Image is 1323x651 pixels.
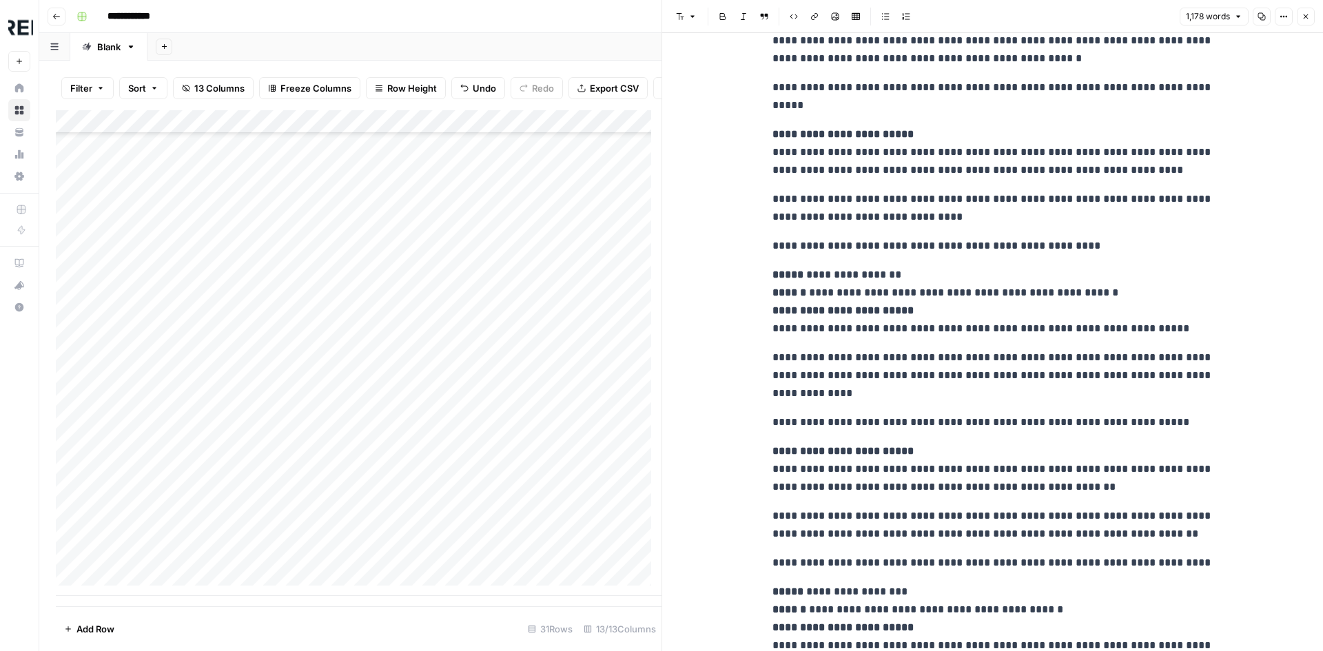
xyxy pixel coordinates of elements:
[522,618,578,640] div: 31 Rows
[173,77,254,99] button: 13 Columns
[97,40,121,54] div: Blank
[8,99,30,121] a: Browse
[280,81,351,95] span: Freeze Columns
[8,16,33,41] img: Threepipe Reply Logo
[532,81,554,95] span: Redo
[259,77,360,99] button: Freeze Columns
[76,622,114,636] span: Add Row
[366,77,446,99] button: Row Height
[128,81,146,95] span: Sort
[511,77,563,99] button: Redo
[70,81,92,95] span: Filter
[8,274,30,296] button: What's new?
[387,81,437,95] span: Row Height
[8,121,30,143] a: Your Data
[8,143,30,165] a: Usage
[1180,8,1249,25] button: 1,178 words
[568,77,648,99] button: Export CSV
[590,81,639,95] span: Export CSV
[8,11,30,45] button: Workspace: Threepipe Reply
[8,77,30,99] a: Home
[9,275,30,296] div: What's new?
[56,618,123,640] button: Add Row
[451,77,505,99] button: Undo
[194,81,245,95] span: 13 Columns
[119,77,167,99] button: Sort
[1186,10,1230,23] span: 1,178 words
[61,77,114,99] button: Filter
[8,296,30,318] button: Help + Support
[8,252,30,274] a: AirOps Academy
[473,81,496,95] span: Undo
[8,165,30,187] a: Settings
[578,618,661,640] div: 13/13 Columns
[70,33,147,61] a: Blank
